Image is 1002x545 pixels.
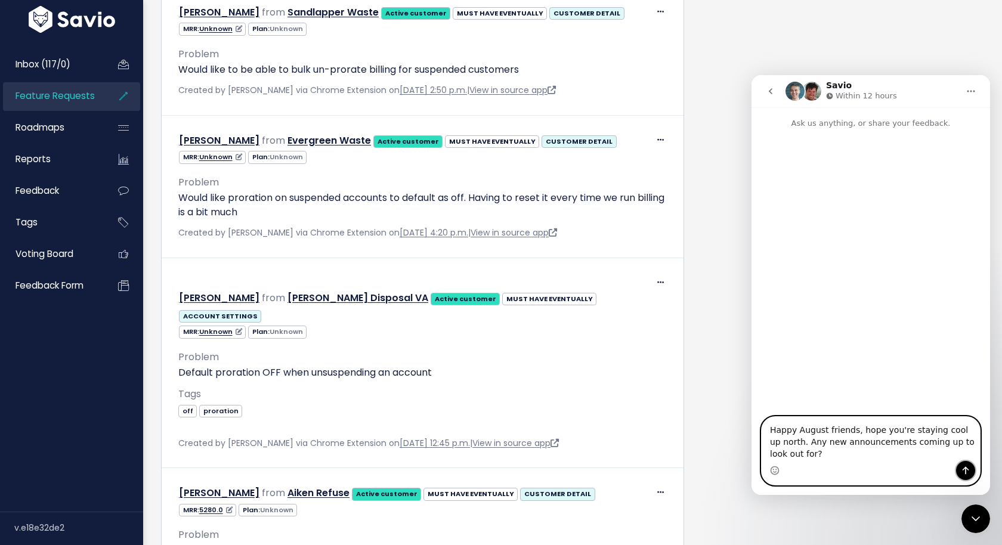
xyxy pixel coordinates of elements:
a: View in source app [472,437,559,449]
span: from [262,134,285,147]
a: [DATE] 4:20 p.m. [400,227,468,239]
span: Unknown [270,24,303,33]
span: from [262,486,285,500]
span: MRR: [179,504,236,516]
span: Reports [16,153,51,165]
p: Default proration OFF when unsuspending an account [178,366,667,380]
span: Created by [PERSON_NAME] via Chrome Extension on | [178,437,559,449]
span: Feature Requests [16,89,95,102]
span: Roadmaps [16,121,64,134]
a: View in source app [469,84,556,96]
a: Feedback form [3,272,99,299]
iframe: Intercom live chat [751,75,990,495]
strong: MUST HAVE EVENTUALLY [428,489,514,498]
span: off [178,405,197,417]
strong: Active customer [356,489,417,498]
span: Tags [178,387,201,401]
a: Reports [3,145,99,173]
a: [DATE] 2:50 p.m. [400,84,467,96]
a: Sandlapper Waste [287,5,379,19]
a: Roadmaps [3,114,99,141]
span: Voting Board [16,247,73,260]
span: Unknown [260,505,293,515]
a: Evergreen Waste [287,134,371,147]
strong: Active customer [385,8,447,18]
span: Unknown [270,152,303,162]
a: Unknown [199,24,242,33]
a: Unknown [199,327,242,336]
span: from [262,291,285,305]
strong: Active customer [378,137,439,146]
strong: CUSTOMER DETAIL [546,137,613,146]
a: Feedback [3,177,99,205]
span: Problem [178,528,219,541]
span: Feedback [16,184,59,197]
strong: Active customer [435,294,496,304]
a: Voting Board [3,240,99,268]
img: logo-white.9d6f32f41409.svg [26,6,118,33]
strong: CUSTOMER DETAIL [553,8,620,18]
a: off [178,404,197,416]
span: Problem [178,350,219,364]
a: [DATE] 12:45 p.m. [400,437,470,449]
a: [PERSON_NAME] [179,5,259,19]
strong: ACCOUNT SETTINGS [183,311,258,321]
a: [PERSON_NAME] [179,486,259,500]
strong: MUST HAVE EVENTUALLY [506,294,593,304]
span: Problem [178,47,219,61]
p: Would like to be able to bulk un-prorate billing for suspended customers [178,63,667,77]
div: v.e18e32de2 [14,512,143,543]
strong: CUSTOMER DETAIL [524,489,591,498]
span: Tags [16,216,38,228]
a: Tags [3,209,99,236]
span: Plan: [239,504,297,516]
span: Problem [178,175,219,189]
a: Unknown [199,152,242,162]
strong: MUST HAVE EVENTUALLY [449,137,536,146]
span: proration [199,405,242,417]
a: [PERSON_NAME] [179,134,259,147]
a: proration [199,404,242,416]
span: MRR: [179,326,246,338]
span: MRR: [179,23,246,35]
a: Feature Requests [3,82,99,110]
p: Would like proration on suspended accounts to default as off. Having to reset it every time we ru... [178,191,667,219]
span: Plan: [248,151,307,163]
span: Feedback form [16,279,83,292]
span: Created by [PERSON_NAME] via Chrome Extension on | [178,227,557,239]
a: [PERSON_NAME] [179,291,259,305]
a: [PERSON_NAME] Disposal VA [287,291,428,305]
a: Aiken Refuse [287,486,350,500]
span: MRR: [179,151,246,163]
span: Plan: [248,23,307,35]
a: View in source app [471,227,557,239]
strong: MUST HAVE EVENTUALLY [457,8,543,18]
span: Unknown [270,327,303,336]
iframe: Intercom live chat [961,504,990,533]
span: Plan: [248,326,307,338]
span: Inbox (117/0) [16,58,70,70]
a: Inbox (117/0) [3,51,99,78]
span: Created by [PERSON_NAME] via Chrome Extension on | [178,84,556,96]
a: 5280.0 [199,505,233,515]
span: from [262,5,285,19]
